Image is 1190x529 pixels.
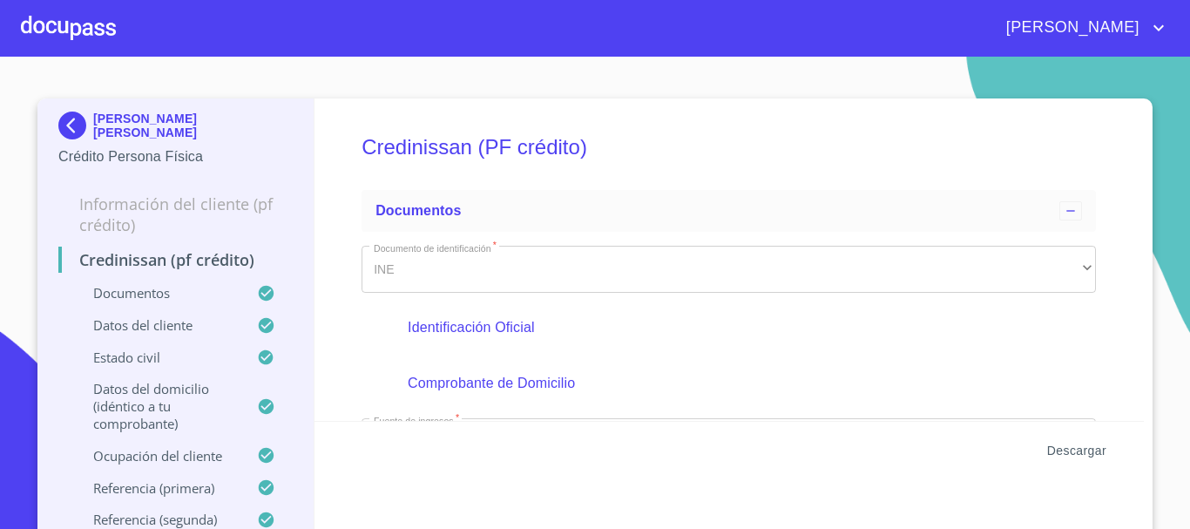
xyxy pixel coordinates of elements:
p: Comprobante de Domicilio [408,373,1050,394]
p: Crédito Persona Física [58,146,293,167]
span: [PERSON_NAME] [993,14,1148,42]
p: Identificación Oficial [408,317,1050,338]
img: Docupass spot blue [58,112,93,139]
div: INE [362,246,1096,293]
div: Empleado S. Privado/S. Público [362,418,1096,465]
p: Datos del domicilio (idéntico a tu comprobante) [58,380,257,432]
p: Información del cliente (PF crédito) [58,193,293,235]
div: Documentos [362,190,1096,232]
p: Referencia (primera) [58,479,257,497]
button: account of current user [993,14,1169,42]
p: Datos del cliente [58,316,257,334]
span: Descargar [1047,440,1106,462]
p: [PERSON_NAME] [PERSON_NAME] [93,112,293,139]
h5: Credinissan (PF crédito) [362,112,1096,183]
p: Ocupación del Cliente [58,447,257,465]
button: Descargar [1040,435,1113,467]
span: Documentos [375,203,461,218]
p: Referencia (segunda) [58,511,257,528]
p: Documentos [58,284,257,302]
div: [PERSON_NAME] [PERSON_NAME] [58,112,293,146]
p: Estado Civil [58,349,257,366]
p: Credinissan (PF crédito) [58,249,293,270]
